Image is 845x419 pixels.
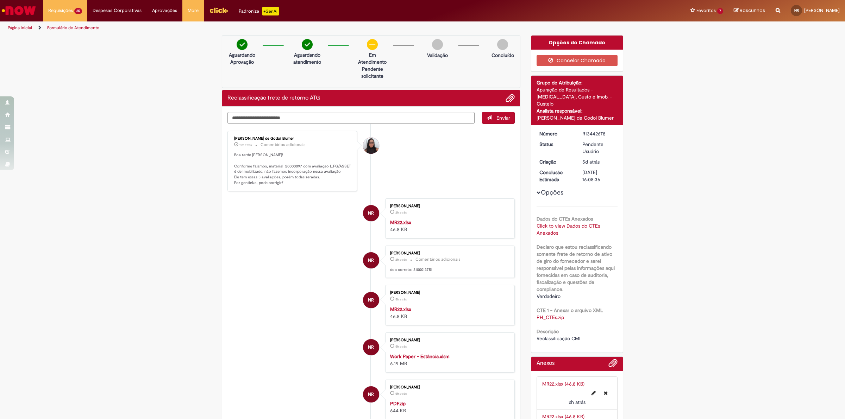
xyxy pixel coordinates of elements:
[537,114,618,121] div: [PERSON_NAME] de Godoi Blumer
[368,292,374,309] span: NR
[390,251,507,255] div: [PERSON_NAME]
[506,94,515,103] button: Adicionar anexos
[262,7,279,15] p: +GenAi
[367,39,378,50] img: circle-minus.png
[390,353,507,367] div: 6.19 MB
[1,4,37,18] img: ServiceNow
[395,258,407,262] span: 2h atrás
[390,338,507,342] div: [PERSON_NAME]
[696,7,716,14] span: Favoritos
[537,86,618,107] div: Apuração de Resultados - [MEDICAL_DATA], Custo e Imob. - Custeio
[542,381,584,387] a: MR22.xlsx (46.8 KB)
[363,138,379,154] div: Maisa Franco De Godoi Blumer
[152,7,177,14] span: Aprovações
[432,39,443,50] img: img-circle-grey.png
[395,210,407,215] time: 29/08/2025 15:31:30
[395,392,407,396] span: 5h atrás
[600,387,612,399] button: Excluir MR22.xlsx
[537,223,600,236] a: Click to view Dados do CTEs Anexados
[261,142,306,148] small: Comentários adicionais
[363,386,379,402] div: Nathalia Fernanda Viana Rodrigues
[234,152,351,185] p: Boa tarde [PERSON_NAME]! Conforme falamos, material 20000097 com avaliação L.FG/ASSET é de Imobil...
[368,252,374,269] span: NR
[227,112,475,124] textarea: Digite sua mensagem aqui...
[534,158,577,165] dt: Criação
[534,130,577,137] dt: Número
[537,216,593,222] b: Dados do CTEs Anexados
[47,25,99,31] a: Formulário de Atendimento
[415,256,461,262] small: Comentários adicionais
[368,205,374,222] span: NR
[74,8,82,14] span: 35
[395,297,407,301] span: 5h atrás
[390,400,406,407] a: PDF.zip
[395,210,407,215] span: 2h atrás
[492,52,514,59] p: Concluído
[740,7,765,14] span: Rascunhos
[390,306,507,320] div: 46.8 KB
[390,219,411,226] a: MR22.xlsx
[395,392,407,396] time: 29/08/2025 11:38:22
[537,314,564,320] a: Download de PH_CTEs.zip
[390,219,507,233] div: 46.8 KB
[537,307,603,313] b: CTE 1 - Anexar o arquivo XML
[582,130,615,137] div: R13442678
[390,353,450,360] a: Work Paper - Estância.xlsm
[582,141,615,155] div: Pendente Usuário
[390,385,507,389] div: [PERSON_NAME]
[534,169,577,183] dt: Conclusão Estimada
[237,39,248,50] img: check-circle-green.png
[537,55,618,66] button: Cancelar Chamado
[497,39,508,50] img: img-circle-grey.png
[48,7,73,14] span: Requisições
[225,51,259,65] p: Aguardando Aprovação
[794,8,799,13] span: NR
[363,252,379,268] div: Nathalia Fernanda Viana Rodrigues
[482,112,515,124] button: Enviar
[5,21,558,34] ul: Trilhas de página
[390,306,411,312] a: MR22.xlsx
[534,141,577,148] dt: Status
[239,143,252,147] time: 29/08/2025 16:52:01
[8,25,32,31] a: Página inicial
[582,158,615,165] div: 25/08/2025 08:14:41
[569,399,586,405] span: 2h atrás
[427,52,448,59] p: Validação
[582,159,600,165] span: 5d atrás
[355,51,389,65] p: Em Atendimento
[569,399,586,405] time: 29/08/2025 15:31:30
[717,8,723,14] span: 7
[234,137,351,141] div: [PERSON_NAME] de Godoi Blumer
[395,258,407,262] time: 29/08/2025 15:30:44
[537,244,615,292] b: Declaro que estou reclassificando somente frete de retorno de ativo de giro do fornecedor e serei...
[368,339,374,356] span: NR
[355,65,389,80] p: Pendente solicitante
[363,339,379,355] div: Nathalia Fernanda Viana Rodrigues
[239,143,252,147] span: 11m atrás
[363,205,379,221] div: Nathalia Fernanda Viana Rodrigues
[390,204,507,208] div: [PERSON_NAME]
[227,95,320,101] h2: Reclassificação frete de retorno ATG Histórico de tíquete
[804,7,840,13] span: [PERSON_NAME]
[531,36,623,50] div: Opções do Chamado
[734,7,765,14] a: Rascunhos
[608,358,618,371] button: Adicionar anexos
[302,39,313,50] img: check-circle-green.png
[537,328,559,335] b: Descrição
[93,7,142,14] span: Despesas Corporativas
[390,267,507,273] p: doc correto: 3100013751
[395,344,407,349] time: 29/08/2025 11:39:17
[363,292,379,308] div: Nathalia Fernanda Viana Rodrigues
[537,107,618,114] div: Analista responsável:
[582,159,600,165] time: 25/08/2025 08:14:41
[368,386,374,403] span: NR
[395,297,407,301] time: 29/08/2025 12:25:28
[390,291,507,295] div: [PERSON_NAME]
[587,387,600,399] button: Editar nome de arquivo MR22.xlsx
[537,360,555,367] h2: Anexos
[537,335,580,342] span: Reclassificação CMI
